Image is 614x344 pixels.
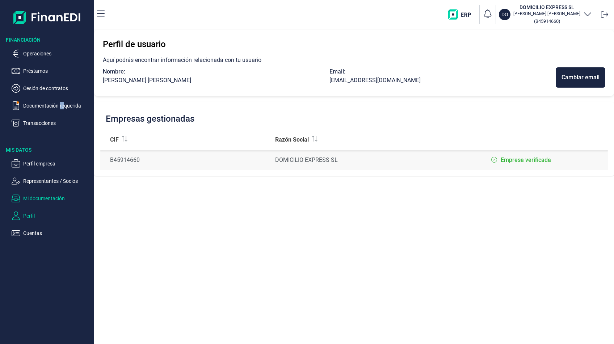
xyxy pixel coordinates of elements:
p: Aquí podrás encontrar información relacionada con tu usuario [103,56,605,64]
div: Cambiar email [562,73,600,82]
p: [PERSON_NAME] [PERSON_NAME] [513,11,580,17]
p: Representantes / Socios [23,177,91,185]
div: [EMAIL_ADDRESS][DOMAIN_NAME] [329,76,556,85]
div: Email: [329,67,556,76]
p: Mi documentación [23,194,91,203]
button: Cambiar email [556,67,605,88]
p: Operaciones [23,49,91,58]
div: B45914660 [110,156,264,164]
div: DOMICILIO EXPRESS SL [275,156,433,164]
p: DO [501,11,508,18]
p: Cesión de contratos [23,84,91,93]
div: [PERSON_NAME] [PERSON_NAME] [103,76,329,85]
button: Perfil [12,211,91,220]
span: CIF [110,135,119,144]
img: erp [448,9,476,20]
button: Perfil empresa [12,159,91,168]
button: Préstamos [12,67,91,75]
button: DODOMICILIO EXPRESS SL[PERSON_NAME] [PERSON_NAME](B45914660) [499,4,592,25]
span: Razón Social [275,135,309,144]
button: Documentación requerida [12,101,91,110]
small: Copiar cif [534,18,560,24]
label: Empresa verificada [501,156,551,164]
button: Cuentas [12,229,91,238]
div: Nombre: [103,67,329,76]
button: Cesión de contratos [12,84,91,93]
h3: Perfil de usuario [103,38,605,50]
button: Transacciones [12,119,91,127]
p: Transacciones [23,119,91,127]
p: Préstamos [23,67,91,75]
p: Documentación requerida [23,101,91,110]
button: Mi documentación [12,194,91,203]
p: Perfil empresa [23,159,91,168]
h2: Empresas gestionadas [106,114,194,124]
button: Representantes / Socios [12,177,91,185]
p: Cuentas [23,229,91,238]
p: Perfil [23,211,91,220]
img: Logo de aplicación [13,6,81,29]
h3: DOMICILIO EXPRESS SL [513,4,580,11]
button: Operaciones [12,49,91,58]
